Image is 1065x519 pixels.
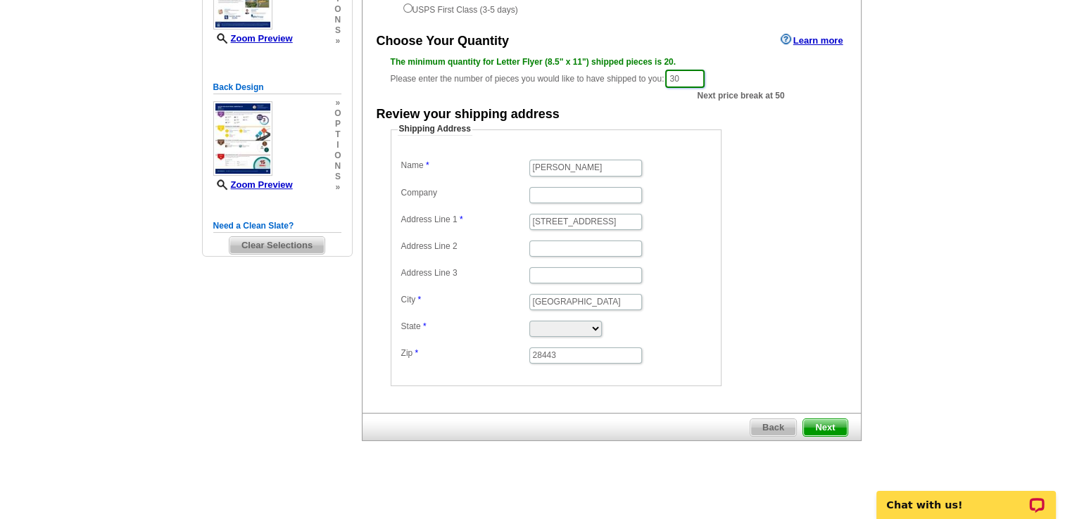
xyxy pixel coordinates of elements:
[377,32,509,51] div: Choose Your Quantity
[334,150,341,161] span: o
[867,475,1065,519] iframe: LiveChat chat widget
[229,237,324,254] span: Clear Selections
[803,419,847,436] span: Next
[334,15,341,25] span: n
[401,214,528,226] label: Address Line 1
[334,36,341,46] span: »
[213,81,341,94] h5: Back Design
[377,105,560,124] div: Review your shipping address
[334,161,341,172] span: n
[334,98,341,108] span: »
[401,160,528,172] label: Name
[334,182,341,193] span: »
[213,179,293,190] a: Zoom Preview
[334,108,341,119] span: o
[398,123,472,136] legend: Shipping Address
[213,219,341,233] h5: Need a Clean Slate?
[401,241,528,252] label: Address Line 2
[213,33,293,44] a: Zoom Preview
[391,1,833,16] div: USPS First Class (3-5 days)
[750,419,796,436] span: Back
[334,25,341,36] span: s
[697,89,784,102] span: Next price break at 50
[334,140,341,150] span: i
[334,119,341,129] span: p
[401,267,528,279] label: Address Line 3
[401,294,528,306] label: City
[334,172,341,182] span: s
[213,101,272,176] img: small-thumb.jpg
[391,56,833,68] div: The minimum quantity for Letter Flyer (8.5" x 11") shipped pieces is 20.
[391,56,833,89] div: Please enter the number of pieces you would like to have shipped to you:
[781,34,843,45] a: Learn more
[401,347,528,359] label: Zip
[750,418,797,437] a: Back
[334,129,341,140] span: t
[401,321,528,333] label: State
[401,187,528,199] label: Company
[334,4,341,15] span: o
